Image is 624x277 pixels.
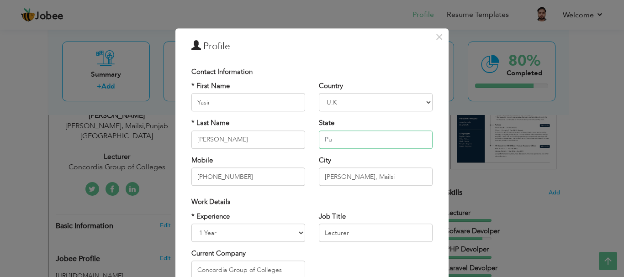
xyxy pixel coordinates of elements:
h3: Profile [191,40,433,53]
label: * Experience [191,212,230,221]
label: City [319,156,331,165]
label: Job Title [319,212,346,221]
span: Contact Information [191,67,253,76]
label: * Last Name [191,119,229,128]
label: Current Company [191,249,246,258]
label: Country [319,81,343,91]
span: Work Details [191,197,230,206]
label: * First Name [191,81,230,91]
button: Close [432,30,446,44]
span: × [435,29,443,45]
label: State [319,119,334,128]
label: Mobile [191,156,213,165]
